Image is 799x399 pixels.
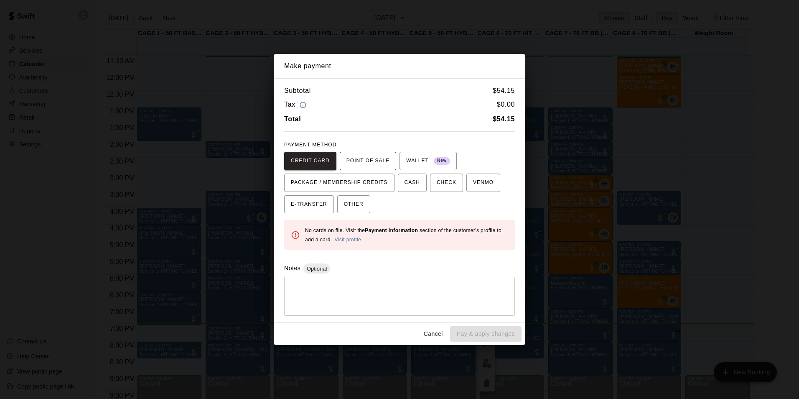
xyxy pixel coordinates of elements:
button: CREDIT CARD [284,152,336,170]
span: CASH [405,176,420,189]
span: VENMO [473,176,494,189]
b: $ 54.15 [493,115,515,123]
h6: $ 0.00 [497,99,515,110]
a: Visit profile [334,237,361,243]
h6: $ 54.15 [493,85,515,96]
span: PACKAGE / MEMBERSHIP CREDITS [291,176,388,189]
b: Total [284,115,301,123]
button: PACKAGE / MEMBERSHIP CREDITS [284,174,394,192]
span: CREDIT CARD [291,154,330,168]
button: VENMO [466,174,500,192]
h2: Make payment [274,54,525,78]
span: New [434,155,450,166]
button: CASH [398,174,427,192]
button: E-TRANSFER [284,195,334,214]
button: OTHER [337,195,370,214]
span: OTHER [344,198,364,211]
button: CHECK [430,174,463,192]
b: Payment Information [365,228,418,233]
label: Notes [284,265,300,271]
button: POINT OF SALE [340,152,396,170]
button: WALLET New [399,152,457,170]
span: POINT OF SALE [346,154,389,168]
span: CHECK [437,176,456,189]
span: WALLET [406,154,450,168]
span: Optional [303,266,330,272]
h6: Subtotal [284,85,311,96]
button: Cancel [420,326,447,342]
span: E-TRANSFER [291,198,327,211]
h6: Tax [284,99,308,110]
span: PAYMENT METHOD [284,142,336,148]
span: No cards on file. Visit the section of the customer's profile to add a card. [305,228,501,243]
